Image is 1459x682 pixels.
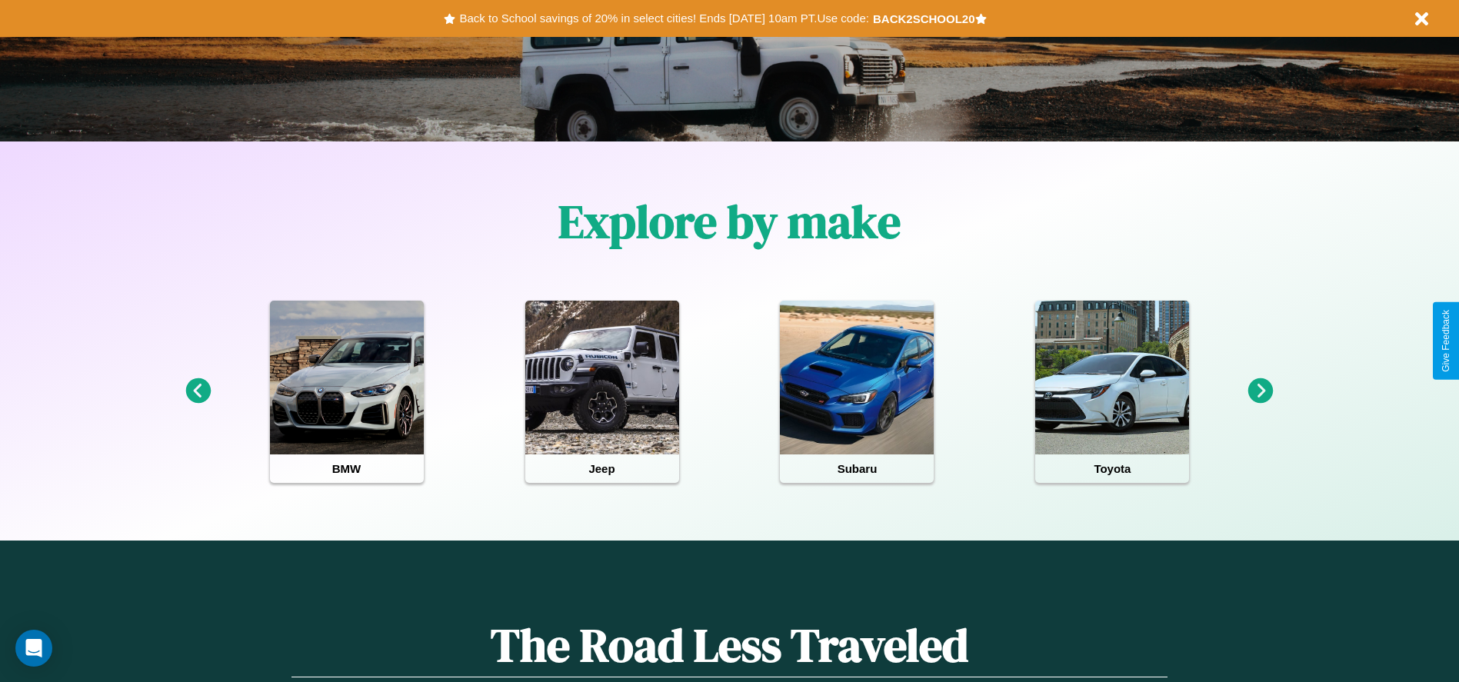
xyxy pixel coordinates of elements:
[558,190,901,253] h1: Explore by make
[1035,454,1189,483] h4: Toyota
[270,454,424,483] h4: BMW
[15,630,52,667] div: Open Intercom Messenger
[525,454,679,483] h4: Jeep
[1441,310,1451,372] div: Give Feedback
[455,8,872,29] button: Back to School savings of 20% in select cities! Ends [DATE] 10am PT.Use code:
[291,614,1167,677] h1: The Road Less Traveled
[780,454,934,483] h4: Subaru
[873,12,975,25] b: BACK2SCHOOL20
